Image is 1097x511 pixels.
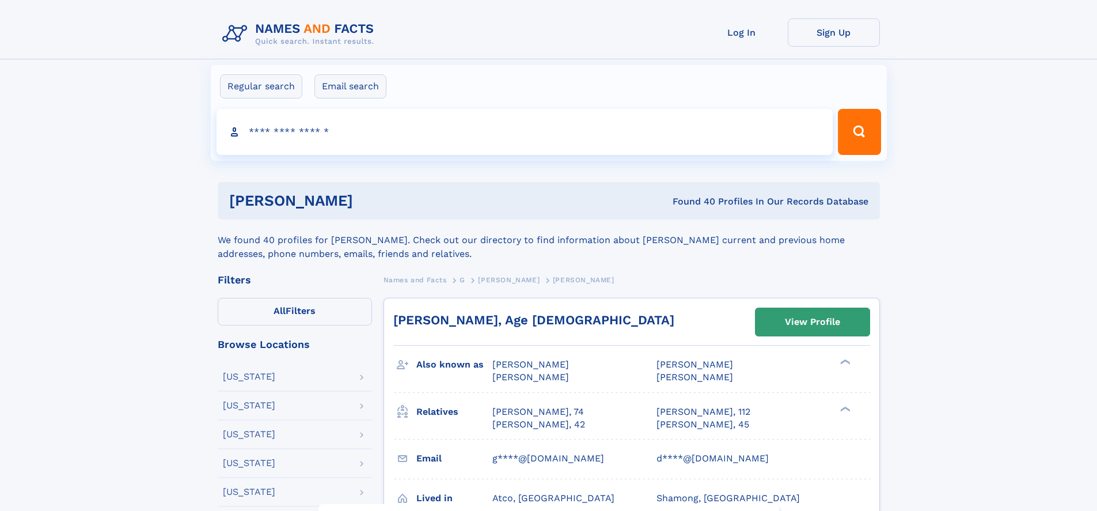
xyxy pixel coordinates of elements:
a: [PERSON_NAME] [478,272,540,287]
span: All [274,305,286,316]
a: [PERSON_NAME], 42 [492,418,585,431]
div: Browse Locations [218,339,372,350]
div: [US_STATE] [223,372,275,381]
label: Filters [218,298,372,325]
a: [PERSON_NAME], 74 [492,406,584,418]
div: View Profile [785,309,840,335]
a: G [460,272,465,287]
a: [PERSON_NAME], 112 [656,406,750,418]
div: [US_STATE] [223,459,275,468]
a: Log In [696,18,788,47]
span: [PERSON_NAME] [656,359,733,370]
a: Sign Up [788,18,880,47]
h1: [PERSON_NAME] [229,194,513,208]
span: [PERSON_NAME] [492,359,569,370]
span: Atco, [GEOGRAPHIC_DATA] [492,493,614,504]
span: Shamong, [GEOGRAPHIC_DATA] [656,493,800,504]
div: Filters [218,275,372,285]
span: [PERSON_NAME] [478,276,540,284]
span: G [460,276,465,284]
div: [US_STATE] [223,430,275,439]
span: [PERSON_NAME] [656,372,733,383]
img: Logo Names and Facts [218,18,384,50]
div: [US_STATE] [223,401,275,410]
button: Search Button [838,109,880,155]
label: Regular search [220,74,302,99]
div: ❯ [837,405,851,412]
span: [PERSON_NAME] [553,276,614,284]
h3: Also known as [416,355,492,374]
a: Names and Facts [384,272,447,287]
h3: Email [416,449,492,468]
div: ❯ [837,358,851,366]
input: search input [217,109,833,155]
h3: Lived in [416,489,492,508]
a: View Profile [756,308,870,336]
h3: Relatives [416,402,492,422]
div: We found 40 profiles for [PERSON_NAME]. Check out our directory to find information about [PERSON... [218,219,880,261]
label: Email search [314,74,386,99]
div: Found 40 Profiles In Our Records Database [513,195,868,208]
a: [PERSON_NAME], 45 [656,418,749,431]
span: [PERSON_NAME] [492,372,569,383]
div: [US_STATE] [223,487,275,497]
a: [PERSON_NAME], Age [DEMOGRAPHIC_DATA] [393,313,674,327]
